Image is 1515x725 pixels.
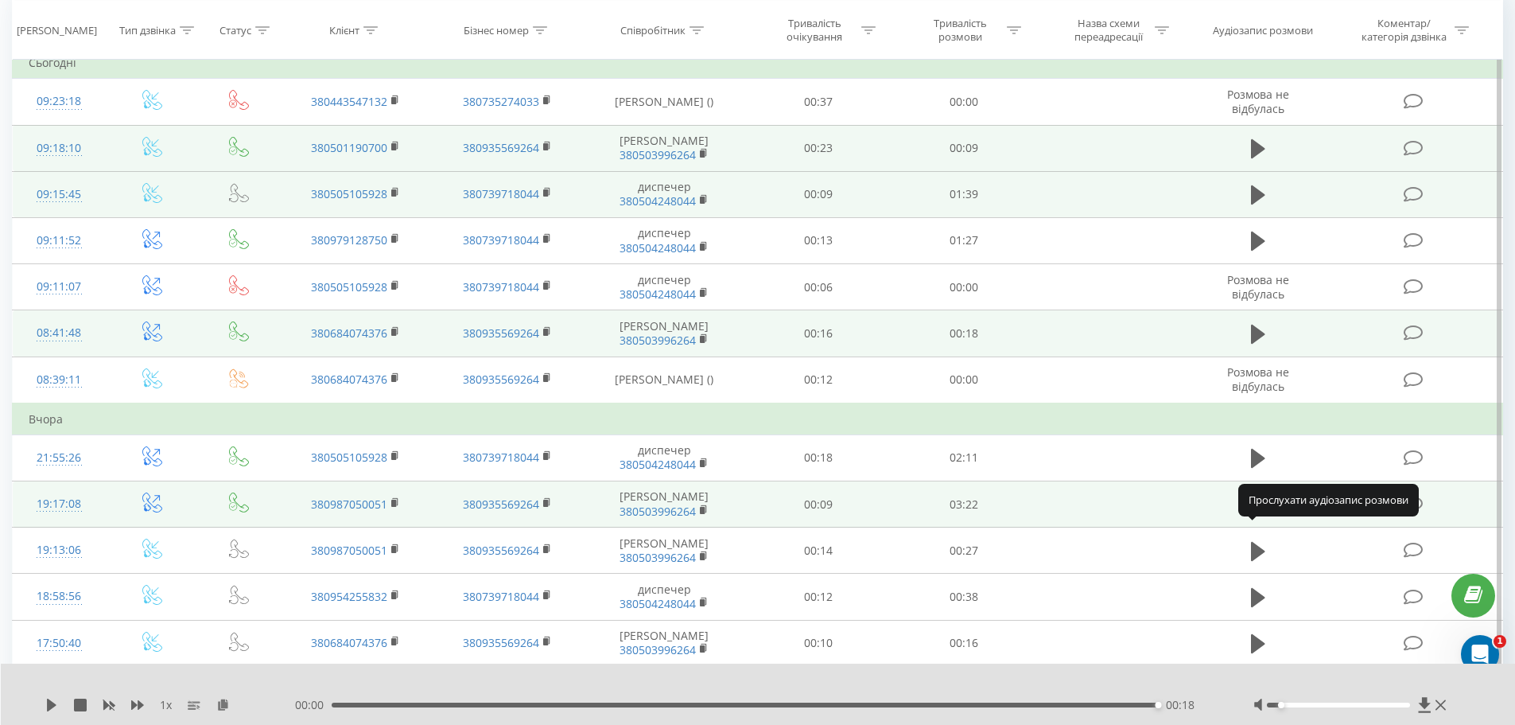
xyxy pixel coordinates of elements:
[583,264,746,310] td: диспечер
[620,23,686,37] div: Співробітник
[1227,364,1289,394] span: Розмова не відбулась
[583,574,746,620] td: диспечер
[29,442,90,474] div: 21:55:26
[464,23,529,37] div: Бізнес номер
[1213,23,1313,37] div: Аудіозапис розмови
[583,125,746,171] td: [PERSON_NAME]
[1066,17,1151,44] div: Назва схеми переадресації
[746,481,892,528] td: 00:09
[583,620,746,666] td: [PERSON_NAME]
[892,620,1037,666] td: 00:16
[29,489,90,520] div: 19:17:08
[1227,272,1289,302] span: Розмова не відбулась
[1166,697,1195,713] span: 00:18
[892,574,1037,620] td: 00:38
[463,543,539,558] a: 380935569264
[329,23,359,37] div: Клієнт
[1461,635,1499,673] iframe: Intercom live chat
[583,79,746,125] td: [PERSON_NAME] ()
[29,581,90,612] div: 18:58:56
[29,133,90,164] div: 09:18:10
[463,232,539,248] a: 380739718044
[311,450,387,465] a: 380505105928
[892,435,1037,481] td: 02:11
[892,528,1037,574] td: 00:27
[1494,635,1506,648] span: 1
[746,357,892,403] td: 00:12
[746,435,892,481] td: 00:18
[620,550,696,565] a: 380503996264
[219,23,251,37] div: Статус
[746,264,892,310] td: 00:06
[463,279,539,294] a: 380739718044
[29,628,90,659] div: 17:50:40
[463,186,539,201] a: 380739718044
[29,364,90,396] div: 08:39:11
[583,171,746,217] td: диспечер
[463,372,539,387] a: 380935569264
[620,596,696,611] a: 380504248044
[311,94,387,109] a: 380443547132
[620,240,696,255] a: 380504248044
[746,310,892,357] td: 00:16
[17,23,97,37] div: [PERSON_NAME]
[892,481,1037,528] td: 03:22
[583,310,746,357] td: [PERSON_NAME]
[746,125,892,171] td: 00:23
[160,697,172,713] span: 1 x
[746,620,892,666] td: 00:10
[892,357,1037,403] td: 00:00
[311,589,387,604] a: 380954255832
[620,333,696,348] a: 380503996264
[892,171,1037,217] td: 01:39
[1155,702,1161,708] div: Accessibility label
[311,232,387,248] a: 380979128750
[311,497,387,512] a: 380987050051
[583,528,746,574] td: [PERSON_NAME]
[620,147,696,162] a: 380503996264
[918,17,1003,44] div: Тривалість розмови
[620,193,696,209] a: 380504248044
[29,271,90,302] div: 09:11:07
[892,264,1037,310] td: 00:00
[892,79,1037,125] td: 00:00
[119,23,176,37] div: Тип дзвінка
[746,79,892,125] td: 00:37
[746,574,892,620] td: 00:12
[583,435,746,481] td: диспечер
[892,217,1037,263] td: 01:27
[620,504,696,519] a: 380503996264
[583,481,746,528] td: [PERSON_NAME]
[29,86,90,117] div: 09:23:18
[311,325,387,341] a: 380684074376
[746,217,892,263] td: 00:13
[29,225,90,256] div: 09:11:52
[620,286,696,302] a: 380504248044
[311,140,387,155] a: 380501190700
[583,217,746,263] td: диспечер
[1278,702,1284,708] div: Accessibility label
[892,125,1037,171] td: 00:09
[463,635,539,650] a: 380935569264
[13,47,1503,79] td: Сьогодні
[746,171,892,217] td: 00:09
[463,94,539,109] a: 380735274033
[463,325,539,341] a: 380935569264
[29,535,90,566] div: 19:13:06
[463,589,539,604] a: 380739718044
[746,528,892,574] td: 00:14
[463,140,539,155] a: 380935569264
[772,17,857,44] div: Тривалість очікування
[1358,17,1451,44] div: Коментар/категорія дзвінка
[620,642,696,657] a: 380503996264
[892,310,1037,357] td: 00:18
[620,457,696,472] a: 380504248044
[29,318,90,349] div: 08:41:48
[311,186,387,201] a: 380505105928
[311,279,387,294] a: 380505105928
[463,497,539,512] a: 380935569264
[311,635,387,650] a: 380684074376
[1238,484,1419,516] div: Прослухати аудіозапис розмови
[295,697,332,713] span: 00:00
[1227,87,1289,116] span: Розмова не відбулась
